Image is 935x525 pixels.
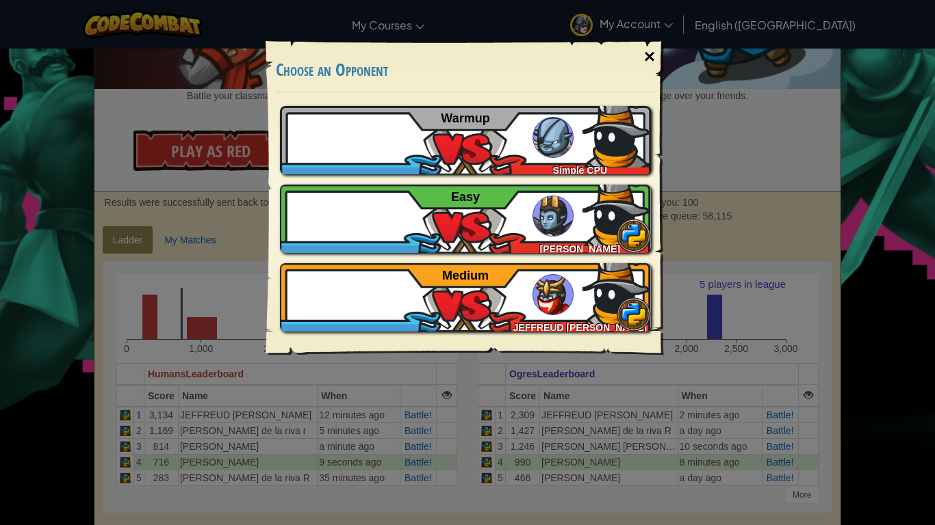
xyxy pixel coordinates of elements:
[582,256,651,325] img: DiJvshptkmFQhvy9D+T94TX0RTmmnnwAAAABJRU5ErkJggg==
[533,196,574,237] img: ogres_ladder_easy.png
[442,269,489,282] span: Medium
[553,165,607,176] span: Simple CPU
[539,243,619,254] span: [PERSON_NAME]
[276,61,655,79] h3: Choose an Opponent
[634,37,665,77] div: ×
[441,111,489,125] span: Warmup
[582,99,651,167] img: DiJvshptkmFQhvy9D+T94TX0RTmmnnwAAAABJRU5ErkJggg==
[280,263,651,332] a: JEFFREUD [PERSON_NAME]
[533,117,574,158] img: ogres_ladder_tutorial.png
[280,185,651,253] a: [PERSON_NAME]
[533,274,574,315] img: ogres_ladder_medium.png
[582,178,651,246] img: DiJvshptkmFQhvy9D+T94TX0RTmmnnwAAAABJRU5ErkJggg==
[280,106,651,174] a: Simple CPU
[451,190,480,204] span: Easy
[513,322,647,333] span: JEFFREUD [PERSON_NAME]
